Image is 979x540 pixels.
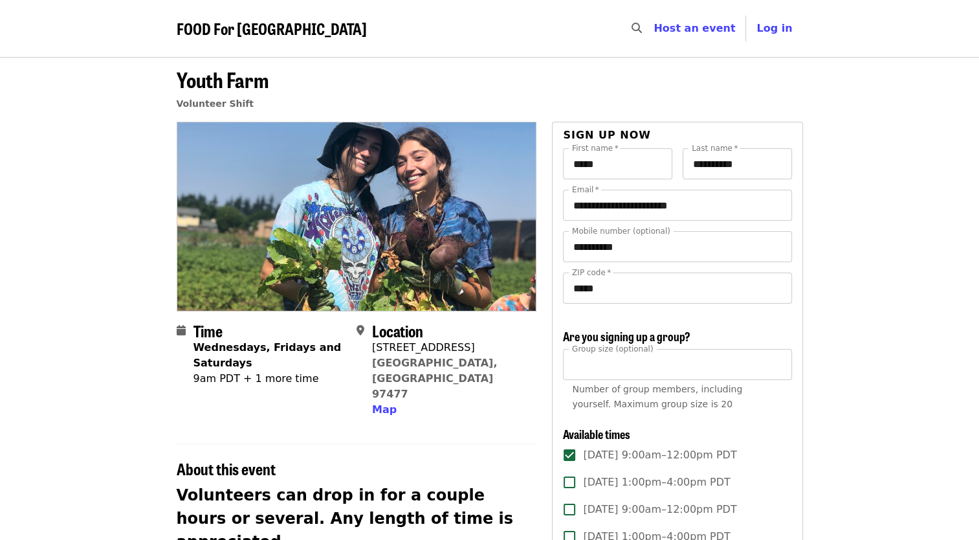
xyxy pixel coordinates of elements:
[583,475,730,490] span: [DATE] 1:00pm–4:00pm PDT
[632,22,642,34] i: search icon
[563,273,791,304] input: ZIP code
[563,231,791,262] input: Mobile number (optional)
[563,349,791,380] input: [object Object]
[563,148,672,179] input: First name
[177,122,536,310] img: Youth Farm organized by FOOD For Lane County
[372,340,526,355] div: [STREET_ADDRESS]
[583,502,736,517] span: [DATE] 9:00am–12:00pm PDT
[193,341,342,369] strong: Wednesdays, Fridays and Saturdays
[177,324,186,337] i: calendar icon
[372,357,498,400] a: [GEOGRAPHIC_DATA], [GEOGRAPHIC_DATA] 97477
[572,269,611,276] label: ZIP code
[357,324,364,337] i: map-marker-alt icon
[177,17,367,39] span: FOOD For [GEOGRAPHIC_DATA]
[650,13,660,44] input: Search
[372,403,397,416] span: Map
[372,402,397,418] button: Map
[177,98,254,109] a: Volunteer Shift
[193,319,223,342] span: Time
[177,19,367,38] a: FOOD For [GEOGRAPHIC_DATA]
[654,22,735,34] a: Host an event
[572,344,653,353] span: Group size (optional)
[177,457,276,480] span: About this event
[572,144,619,152] label: First name
[746,16,802,41] button: Log in
[683,148,792,179] input: Last name
[372,319,423,342] span: Location
[583,447,736,463] span: [DATE] 9:00am–12:00pm PDT
[692,144,738,152] label: Last name
[563,190,791,221] input: Email
[563,425,630,442] span: Available times
[563,328,690,344] span: Are you signing up a group?
[177,64,269,95] span: Youth Farm
[756,22,792,34] span: Log in
[572,227,670,235] label: Mobile number (optional)
[193,371,346,387] div: 9am PDT + 1 more time
[572,384,742,409] span: Number of group members, including yourself. Maximum group size is 20
[572,186,599,194] label: Email
[563,129,651,141] span: Sign up now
